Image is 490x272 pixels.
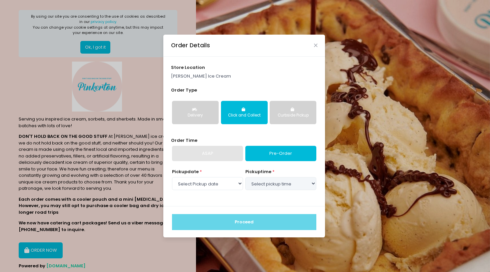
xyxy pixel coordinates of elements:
button: Close [314,44,317,47]
button: Click and Collect [221,101,268,124]
span: store location [171,64,205,71]
button: Proceed [172,214,316,230]
button: Delivery [172,101,219,124]
div: Click and Collect [226,113,263,119]
div: Delivery [177,113,214,119]
a: Pre-Order [245,146,316,161]
span: pickup time [245,168,271,175]
span: Pickup date [172,168,199,175]
span: Order Type [171,87,197,93]
div: Order Details [171,41,210,50]
div: Curbside Pickup [274,113,312,119]
button: Curbside Pickup [270,101,316,124]
p: [PERSON_NAME] Ice Cream [171,73,318,80]
span: Order Time [171,137,197,143]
